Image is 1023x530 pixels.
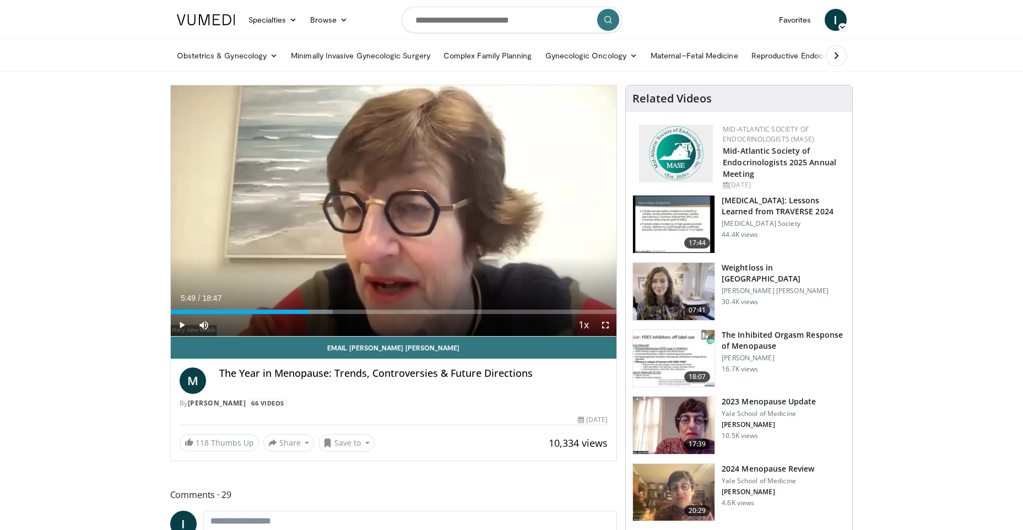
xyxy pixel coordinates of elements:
a: Minimally Invasive Gynecologic Surgery [284,45,437,67]
div: [DATE] [578,415,608,425]
a: Specialties [242,9,304,31]
a: Browse [304,9,354,31]
span: 118 [196,437,209,448]
span: 18:47 [202,294,221,302]
img: 1317c62a-2f0d-4360-bee0-b1bff80fed3c.150x105_q85_crop-smart_upscale.jpg [633,196,715,253]
p: 4.6K views [722,499,754,507]
p: 30.4K views [722,298,758,306]
a: Complex Family Planning [437,45,539,67]
p: [PERSON_NAME] [722,354,846,363]
a: Mid-Atlantic Society of Endocrinologists (MASE) [723,125,814,144]
img: 692f135d-47bd-4f7e-b54d-786d036e68d3.150x105_q85_crop-smart_upscale.jpg [633,464,715,521]
p: [PERSON_NAME] [722,488,814,496]
button: Save to [318,434,375,452]
p: Yale School of Medicine [722,477,814,485]
h4: The Year in Menopause: Trends, Controversies & Future Directions [219,367,608,380]
a: Favorites [772,9,818,31]
a: M [180,367,206,394]
video-js: Video Player [171,85,617,337]
h3: 2023 Menopause Update [722,396,816,407]
span: Comments 29 [170,488,618,502]
a: Maternal–Fetal Medicine [644,45,745,67]
a: Gynecologic Oncology [539,45,644,67]
p: [MEDICAL_DATA] Society [722,219,846,228]
span: 20:29 [684,505,711,516]
a: 17:44 [MEDICAL_DATA]: Lessons Learned from TRAVERSE 2024 [MEDICAL_DATA] Society 44.4K views [632,195,846,253]
a: [PERSON_NAME] [188,398,246,408]
p: 44.4K views [722,230,758,239]
p: Yale School of Medicine [722,409,816,418]
h3: Weightloss in [GEOGRAPHIC_DATA] [722,262,846,284]
input: Search topics, interventions [402,7,622,33]
span: 18:07 [684,371,711,382]
a: Mid-Atlantic Society of Endocrinologists 2025 Annual Meeting [723,145,836,179]
button: Fullscreen [594,314,616,336]
a: 07:41 Weightloss in [GEOGRAPHIC_DATA] [PERSON_NAME] [PERSON_NAME] 30.4K views [632,262,846,321]
p: 16.7K views [722,365,758,374]
p: [PERSON_NAME] [722,420,816,429]
h3: 2024 Menopause Review [722,463,814,474]
button: Play [171,314,193,336]
p: [PERSON_NAME] [PERSON_NAME] [722,286,846,295]
a: I [825,9,847,31]
a: 118 Thumbs Up [180,434,259,451]
span: / [198,294,201,302]
a: Reproductive Endocrinology & [MEDICAL_DATA] [745,45,929,67]
div: By [180,398,608,408]
h3: [MEDICAL_DATA]: Lessons Learned from TRAVERSE 2024 [722,195,846,217]
a: Email [PERSON_NAME] [PERSON_NAME] [171,337,617,359]
div: Progress Bar [171,310,617,314]
span: 5:49 [181,294,196,302]
h4: Related Videos [632,92,712,105]
span: 17:44 [684,237,711,248]
img: VuMedi Logo [177,14,235,25]
a: 18:07 The Inhibited Orgasm Response of Menopause [PERSON_NAME] 16.7K views [632,329,846,388]
a: Obstetrics & Gynecology [170,45,285,67]
button: Mute [193,314,215,336]
button: Playback Rate [572,314,594,336]
h3: The Inhibited Orgasm Response of Menopause [722,329,846,351]
img: 283c0f17-5e2d-42ba-a87c-168d447cdba4.150x105_q85_crop-smart_upscale.jpg [633,330,715,387]
img: 1b7e2ecf-010f-4a61-8cdc-5c411c26c8d3.150x105_q85_crop-smart_upscale.jpg [633,397,715,454]
a: 17:39 2023 Menopause Update Yale School of Medicine [PERSON_NAME] 10.5K views [632,396,846,455]
span: 17:39 [684,439,711,450]
img: f382488c-070d-4809-84b7-f09b370f5972.png.150x105_q85_autocrop_double_scale_upscale_version-0.2.png [639,125,713,182]
img: 9983fed1-7565-45be-8934-aef1103ce6e2.150x105_q85_crop-smart_upscale.jpg [633,263,715,320]
p: 10.5K views [722,431,758,440]
button: Share [263,434,315,452]
div: [DATE] [723,180,843,190]
span: 07:41 [684,305,711,316]
a: 20:29 2024 Menopause Review Yale School of Medicine [PERSON_NAME] 4.6K views [632,463,846,522]
a: 66 Videos [248,398,288,408]
span: 10,334 views [549,436,608,450]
